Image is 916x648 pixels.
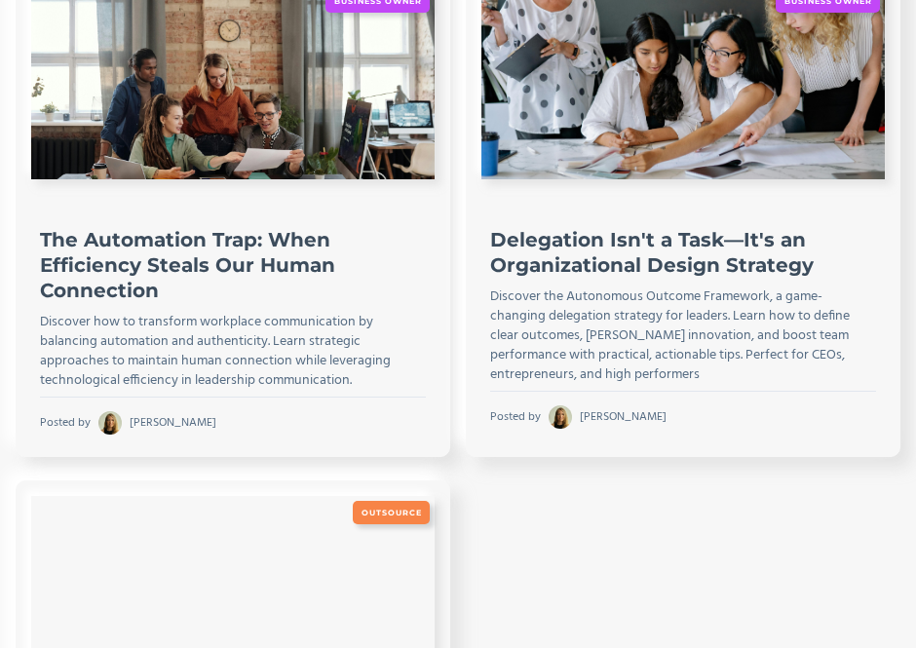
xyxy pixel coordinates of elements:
[490,227,876,278] h4: Delegation Isn't a Task—It's an Organizational Design Strategy
[490,409,541,425] div: Posted by
[130,415,216,431] div: [PERSON_NAME]
[580,409,667,425] div: [PERSON_NAME]
[549,405,572,429] img: Valerie Trapunsky
[40,227,426,303] h4: The Automation Trap: When Efficiency Steals Our Human Connection
[40,313,426,391] p: Discover how to transform workplace communication by balancing automation and authenticity. Learn...
[819,551,893,625] iframe: Drift Widget Chat Controller
[40,415,91,431] div: Posted by
[490,287,876,385] p: Discover the Autonomous Outcome Framework, a game-changing delegation strategy for leaders. Learn...
[98,411,122,435] img: Valerie Trapunsky
[353,501,430,524] div: Outsource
